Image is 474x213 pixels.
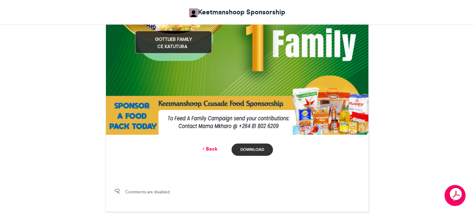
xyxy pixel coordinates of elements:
a: Keetmanshoop Sponsorship [189,7,285,17]
a: Back [201,145,218,153]
img: Keetmanshoop Sponsorship [189,8,198,17]
a: Download [232,144,273,156]
span: Comments are disabled [125,189,170,195]
iframe: chat widget [445,185,467,206]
